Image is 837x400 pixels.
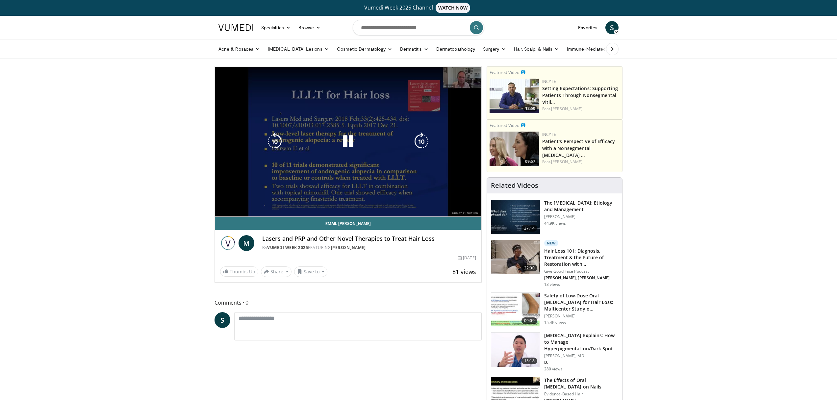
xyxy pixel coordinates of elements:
[491,333,540,367] img: e1503c37-a13a-4aad-9ea8-1e9b5ff728e6.150x105_q85_crop-smart_upscale.jpg
[262,245,476,251] div: By FEATURING
[544,292,618,312] h3: Safety of Low-Dose Oral [MEDICAL_DATA] for Hair Loss: Multicenter Study o…
[544,248,618,267] h3: Hair Loss 101: Diagnosis, Treatment & the Future of Restoration with…
[544,353,618,359] p: [PERSON_NAME], MD
[490,69,520,75] small: Featured Video
[491,200,540,234] img: c5af237d-e68a-4dd3-8521-77b3daf9ece4.150x105_q85_crop-smart_upscale.jpg
[544,391,618,397] p: Evidence-Based Hair
[491,332,618,372] a: 15:18 [MEDICAL_DATA] Explains: How to Manage Hyperpigmentation/Dark Spots o… [PERSON_NAME], MD D....
[267,245,308,250] a: Vumedi Week 2025
[432,42,479,56] a: Dermatopathology
[490,132,539,166] img: 2c48d197-61e9-423b-8908-6c4d7e1deb64.png.150x105_q85_crop-smart_upscale.jpg
[396,42,432,56] a: Dermatitis
[544,360,618,365] p: D.
[544,221,566,226] p: 44.9K views
[542,85,618,105] a: Setting Expectations: Supporting Patients Through Nonsegmental Vitil…
[215,298,482,307] span: Comments 0
[218,24,253,31] img: VuMedi Logo
[491,240,540,274] img: 823268b6-bc03-4188-ae60-9bdbfe394016.150x105_q85_crop-smart_upscale.jpg
[523,106,537,112] span: 12:50
[436,3,470,13] span: WATCH NOW
[215,67,481,217] video-js: Video Player
[521,317,537,324] span: 09:09
[491,293,540,327] img: 83a686ce-4f43-4faf-a3e0-1f3ad054bd57.150x105_q85_crop-smart_upscale.jpg
[563,42,616,56] a: Immune-Mediated
[574,21,601,34] a: Favorites
[542,79,556,84] a: Incyte
[542,106,620,112] div: Feat.
[510,42,563,56] a: Hair, Scalp, & Nails
[544,332,618,352] h3: [MEDICAL_DATA] Explains: How to Manage Hyperpigmentation/Dark Spots o…
[215,312,230,328] a: S
[544,377,618,390] h3: The Effects of Oral [MEDICAL_DATA] on Nails
[490,79,539,113] img: 98b3b5a8-6d6d-4e32-b979-fd4084b2b3f2.png.150x105_q85_crop-smart_upscale.jpg
[544,282,560,287] p: 13 views
[294,21,325,34] a: Browse
[544,200,618,213] h3: The [MEDICAL_DATA]: Etiology and Management
[544,313,618,319] p: [PERSON_NAME]
[544,275,618,281] p: [PERSON_NAME], [PERSON_NAME]
[491,182,538,189] h4: Related Videos
[491,292,618,327] a: 09:09 Safety of Low-Dose Oral [MEDICAL_DATA] for Hair Loss: Multicenter Study o… [PERSON_NAME] 15...
[262,235,476,242] h4: Lasers and PRP and Other Novel Therapies to Treat Hair Loss
[239,235,254,251] a: M
[333,42,396,56] a: Cosmetic Dermatology
[220,266,258,277] a: Thumbs Up
[544,214,618,219] p: [PERSON_NAME]
[544,320,566,325] p: 15.4K views
[215,217,481,230] a: Email [PERSON_NAME]
[452,268,476,276] span: 81 views
[261,266,292,277] button: Share
[490,132,539,166] a: 09:57
[521,265,537,271] span: 22:00
[551,106,582,112] a: [PERSON_NAME]
[542,159,620,165] div: Feat.
[215,42,264,56] a: Acne & Rosacea
[479,42,510,56] a: Surgery
[521,225,537,232] span: 37:14
[257,21,294,34] a: Specialties
[542,138,615,158] a: Patient's Perspective of Efficacy with a Nonsegmental [MEDICAL_DATA] …
[220,235,236,251] img: Vumedi Week 2025
[491,200,618,235] a: 37:14 The [MEDICAL_DATA]: Etiology and Management [PERSON_NAME] 44.9K views
[605,21,619,34] a: S
[544,240,559,246] p: New
[219,3,618,13] a: Vumedi Week 2025 ChannelWATCH NOW
[353,20,484,36] input: Search topics, interventions
[521,358,537,364] span: 15:18
[458,255,476,261] div: [DATE]
[264,42,333,56] a: [MEDICAL_DATA] Lesions
[523,159,537,164] span: 09:57
[551,159,582,164] a: [PERSON_NAME]
[490,122,520,128] small: Featured Video
[542,132,556,137] a: Incyte
[544,366,563,372] p: 280 views
[544,269,618,274] p: Give Good Face Podcast
[490,79,539,113] a: 12:50
[331,245,366,250] a: [PERSON_NAME]
[294,266,328,277] button: Save to
[491,240,618,287] a: 22:00 New Hair Loss 101: Diagnosis, Treatment & the Future of Restoration with… Give Good Face Po...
